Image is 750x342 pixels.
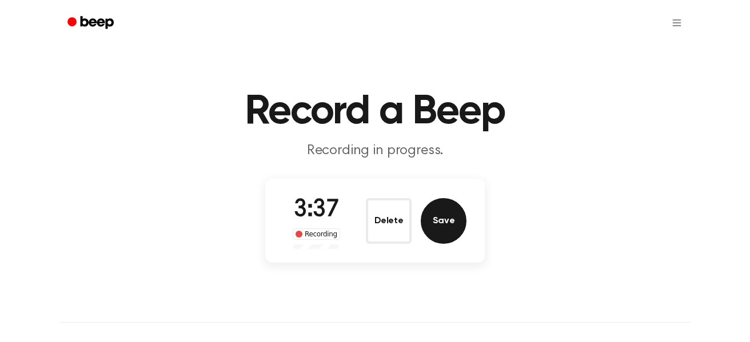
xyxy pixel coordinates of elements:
[59,12,124,34] a: Beep
[421,198,466,244] button: Save Audio Record
[293,198,339,222] span: 3:37
[366,198,412,244] button: Delete Audio Record
[663,9,691,37] button: Open menu
[293,228,340,240] div: Recording
[82,91,668,132] h1: Record a Beep
[155,142,595,160] p: Recording in progress.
